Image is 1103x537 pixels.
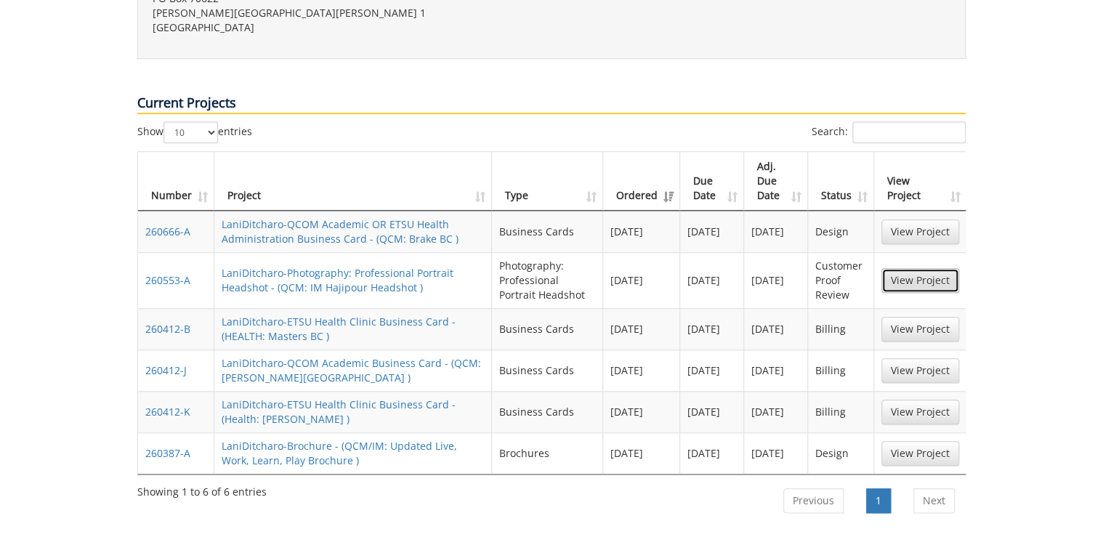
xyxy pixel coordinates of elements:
a: 260412-J [145,363,187,377]
a: 260387-A [145,446,190,460]
label: Search: [812,121,966,143]
td: Design [808,211,874,252]
th: Due Date: activate to sort column ascending [680,152,744,211]
th: Project: activate to sort column ascending [214,152,492,211]
td: Business Cards [492,211,603,252]
td: [DATE] [744,350,808,391]
a: LaniDitcharo-QCOM Academic Business Card - (QCM: [PERSON_NAME][GEOGRAPHIC_DATA] ) [222,356,481,384]
td: Business Cards [492,350,603,391]
th: Type: activate to sort column ascending [492,152,603,211]
th: Ordered: activate to sort column ascending [603,152,680,211]
a: LaniDitcharo-Photography: Professional Portrait Headshot - (QCM: IM Hajipour Headshot ) [222,266,453,294]
td: Billing [808,350,874,391]
select: Showentries [163,121,218,143]
p: Current Projects [137,94,966,114]
th: Status: activate to sort column ascending [808,152,874,211]
td: [DATE] [603,308,680,350]
a: 260412-K [145,405,190,419]
td: [DATE] [603,252,680,308]
td: Business Cards [492,308,603,350]
a: Previous [783,488,844,513]
a: View Project [881,358,959,383]
td: Business Cards [492,391,603,432]
td: [DATE] [603,350,680,391]
a: LaniDitcharo-ETSU Health Clinic Business Card - (Health: [PERSON_NAME] ) [222,397,456,426]
a: 260412-B [145,322,190,336]
td: [DATE] [680,350,744,391]
a: View Project [881,317,959,342]
a: LaniDitcharo-QCOM Academic OR ETSU Health Administration Business Card - (QCM: Brake BC ) [222,217,458,246]
th: Number: activate to sort column ascending [138,152,214,211]
a: View Project [881,268,959,293]
td: [DATE] [744,308,808,350]
a: Next [913,488,955,513]
a: View Project [881,219,959,244]
td: Photography: Professional Portrait Headshot [492,252,603,308]
a: 260553-A [145,273,190,287]
a: 260666-A [145,225,190,238]
td: Customer Proof Review [808,252,874,308]
a: View Project [881,441,959,466]
p: [PERSON_NAME][GEOGRAPHIC_DATA][PERSON_NAME] 1 [153,6,541,20]
a: LaniDitcharo-ETSU Health Clinic Business Card - (HEALTH: Masters BC ) [222,315,456,343]
th: Adj. Due Date: activate to sort column ascending [744,152,808,211]
td: Brochures [492,432,603,474]
td: [DATE] [680,391,744,432]
td: [DATE] [680,211,744,252]
td: [DATE] [680,308,744,350]
input: Search: [852,121,966,143]
label: Show entries [137,121,252,143]
td: [DATE] [603,432,680,474]
td: Design [808,432,874,474]
td: [DATE] [744,432,808,474]
a: 1 [866,488,891,513]
p: [GEOGRAPHIC_DATA] [153,20,541,35]
th: View Project: activate to sort column ascending [874,152,966,211]
td: Billing [808,391,874,432]
td: [DATE] [744,391,808,432]
td: [DATE] [744,252,808,308]
td: [DATE] [603,391,680,432]
a: LaniDitcharo-Brochure - (QCM/IM: Updated Live, Work, Learn, Play Brochure ) [222,439,457,467]
td: Billing [808,308,874,350]
td: [DATE] [680,432,744,474]
td: [DATE] [680,252,744,308]
div: Showing 1 to 6 of 6 entries [137,479,267,499]
td: [DATE] [603,211,680,252]
td: [DATE] [744,211,808,252]
a: View Project [881,400,959,424]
